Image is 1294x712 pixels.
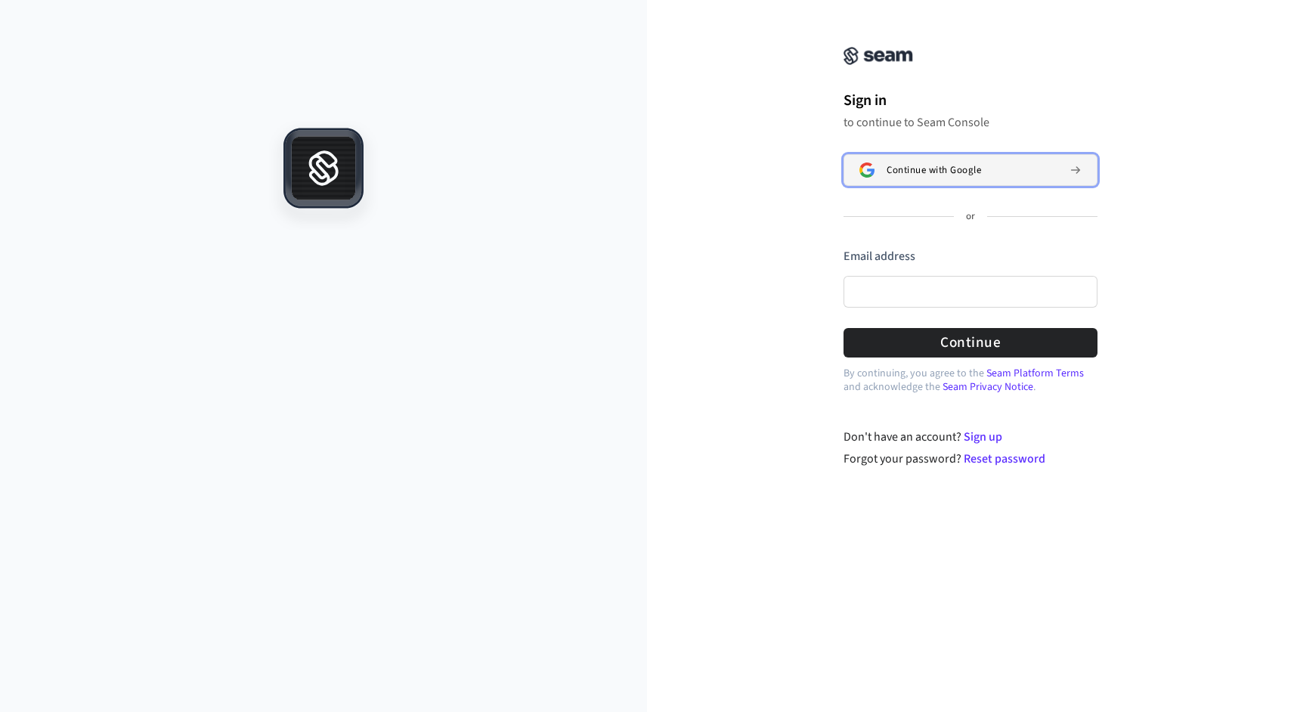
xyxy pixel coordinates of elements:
p: By continuing, you agree to the and acknowledge the . [844,367,1097,394]
a: Sign up [964,429,1002,445]
a: Seam Privacy Notice [943,379,1033,395]
button: Continue [844,328,1097,358]
div: Don't have an account? [844,428,1098,446]
button: Sign in with GoogleContinue with Google [844,154,1097,186]
img: Seam Console [844,47,913,65]
label: Email address [844,248,915,265]
p: or [966,210,975,224]
img: Sign in with Google [859,163,875,178]
a: Seam Platform Terms [986,366,1084,381]
h1: Sign in [844,89,1097,112]
div: Forgot your password? [844,450,1098,468]
p: to continue to Seam Console [844,115,1097,130]
span: Continue with Google [887,164,981,176]
a: Reset password [964,450,1045,467]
